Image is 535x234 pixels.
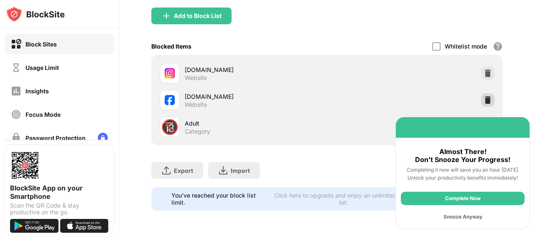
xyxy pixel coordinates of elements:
div: Add to Block List [174,13,222,19]
div: BlockSite App on your Smartphone [10,184,109,201]
div: Category [185,128,210,135]
img: block-on.svg [11,39,21,49]
img: password-protection-off.svg [11,133,21,143]
div: Website [185,101,207,108]
img: favicons [165,68,175,78]
div: [DOMAIN_NAME] [185,92,327,101]
div: Snooze Anyway [401,210,525,224]
div: Whitelist mode [445,43,487,50]
img: logo-blocksite.svg [6,6,65,23]
div: Blocked Items [151,43,191,50]
div: 🔞 [161,118,178,136]
img: lock-menu.svg [98,133,108,143]
div: You’ve reached your block list limit. [171,192,267,206]
img: favicons [165,95,175,105]
div: Export [174,167,193,174]
div: Focus Mode [25,111,61,118]
div: Usage Limit [25,64,59,71]
div: [DOMAIN_NAME] [185,65,327,74]
div: Scan the QR Code & stay productive on the go [10,202,109,216]
div: Complete Now [401,192,525,205]
div: Insights [25,87,49,95]
img: focus-off.svg [11,109,21,120]
div: Import [231,167,250,174]
img: get-it-on-google-play.svg [10,219,59,233]
img: time-usage-off.svg [11,62,21,73]
div: Block Sites [25,41,57,48]
img: options-page-qr-code.png [10,150,40,180]
div: Almost There! Don’t Snooze Your Progress! [401,148,525,164]
div: Click here to upgrade and enjoy an unlimited block list. [272,192,416,206]
img: insights-off.svg [11,86,21,96]
img: download-on-the-app-store.svg [60,219,109,233]
div: Completing it now will save you an hour [DATE]. Unlock your productivity benefits immediately! [401,166,525,182]
div: Adult [185,119,327,128]
div: Password Protection [25,134,86,141]
div: Website [185,74,207,82]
